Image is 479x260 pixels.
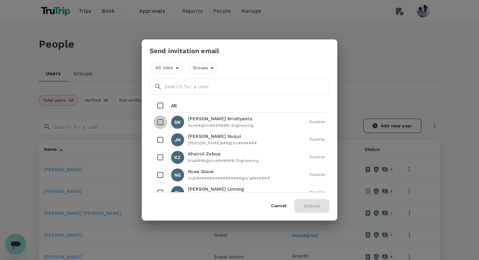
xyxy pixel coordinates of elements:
[188,151,258,157] p: Khairul Zebua
[150,47,219,55] h3: Send invitation email
[271,203,286,209] button: Cancel
[175,189,180,196] p: SL
[188,115,253,122] p: [PERSON_NAME] Kristiyanto
[188,186,257,192] p: [PERSON_NAME] Limong
[309,119,326,125] span: Traveller
[309,172,326,178] span: Traveller
[174,119,181,125] p: DK
[309,189,326,196] span: Traveller
[188,176,270,181] span: tru##################@tru#######
[174,154,181,161] p: KZ
[174,172,181,178] p: NG
[171,102,177,109] p: All
[309,137,326,143] span: Traveller
[188,133,257,139] p: [PERSON_NAME] Nuqui
[188,141,257,145] span: [PERSON_NAME]###@tru#######
[188,158,258,163] span: kha####@tru####### | Engineering
[189,65,210,71] span: Groups
[189,63,218,73] div: Groups
[165,79,329,95] input: Search for a user
[152,65,176,71] span: All roles
[188,123,253,128] span: den##@tru####### | Engineering
[309,154,326,161] span: Traveller
[188,168,270,175] p: Nusa Gouw
[151,63,183,73] div: All roles
[175,137,181,143] p: JN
